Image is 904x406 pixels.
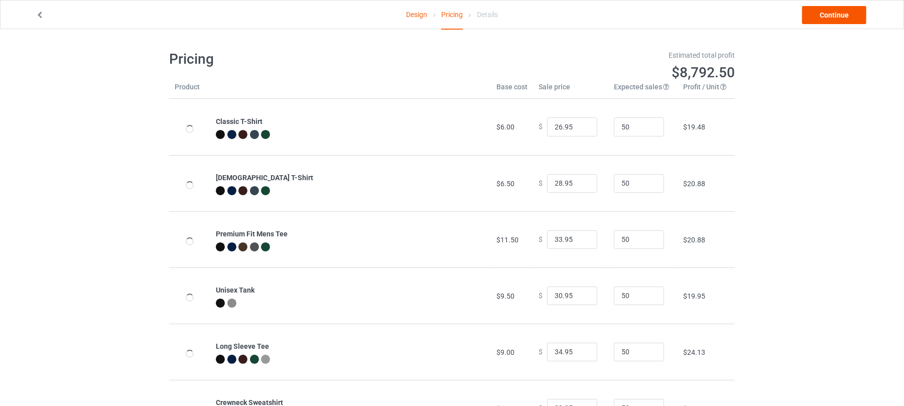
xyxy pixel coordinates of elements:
span: $6.00 [496,123,514,131]
div: Estimated total profit [459,50,735,60]
span: $19.95 [683,292,705,300]
span: $ [539,348,543,356]
th: Base cost [491,82,533,99]
img: heather_texture.png [227,299,236,308]
th: Profit / Unit [678,82,735,99]
span: $ [539,179,543,187]
span: $6.50 [496,180,514,188]
span: $20.88 [683,236,705,244]
th: Product [169,82,210,99]
span: $ [539,292,543,300]
span: $ [539,123,543,131]
b: Unisex Tank [216,286,254,294]
b: Long Sleeve Tee [216,342,269,350]
span: $9.00 [496,348,514,356]
b: [DEMOGRAPHIC_DATA] T-Shirt [216,174,313,182]
h1: Pricing [169,50,445,68]
b: Classic T-Shirt [216,117,263,125]
span: $8,792.50 [672,64,735,81]
span: $20.88 [683,180,705,188]
span: $19.48 [683,123,705,131]
span: $ [539,235,543,243]
th: Expected sales [608,82,678,99]
b: Premium Fit Mens Tee [216,230,288,238]
div: Pricing [441,1,463,30]
a: Design [406,1,427,29]
a: Continue [802,6,866,24]
div: Details [477,1,498,29]
th: Sale price [533,82,608,99]
span: $11.50 [496,236,519,244]
span: $9.50 [496,292,514,300]
span: $24.13 [683,348,705,356]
